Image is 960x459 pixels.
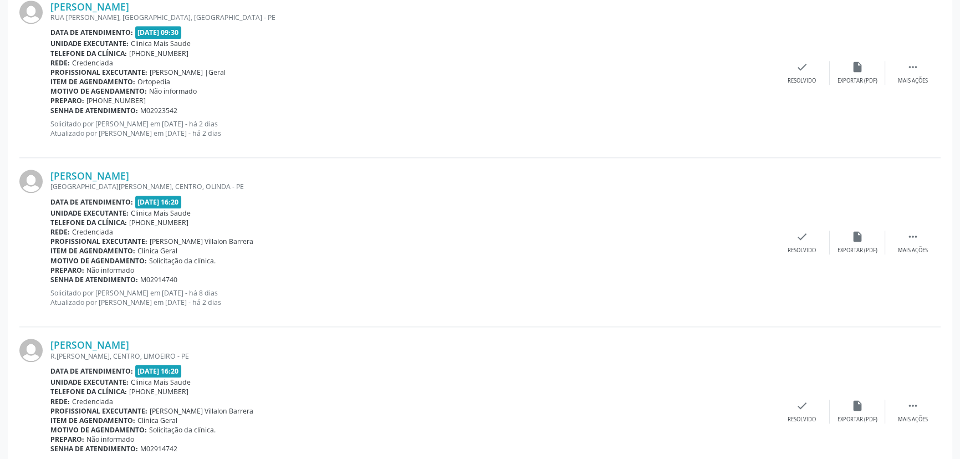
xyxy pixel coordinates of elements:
[129,387,188,396] span: [PHONE_NUMBER]
[838,416,877,424] div: Exportar (PDF)
[50,227,70,237] b: Rede:
[19,1,43,24] img: img
[50,237,147,246] b: Profissional executante:
[907,61,919,73] i: 
[129,218,188,227] span: [PHONE_NUMBER]
[135,365,182,378] span: [DATE] 16:20
[140,106,177,115] span: M02923542
[50,425,147,435] b: Motivo de agendamento:
[50,339,129,351] a: [PERSON_NAME]
[50,406,147,416] b: Profissional executante:
[135,26,182,39] span: [DATE] 09:30
[149,425,216,435] span: Solicitação da clínica.
[50,444,138,453] b: Senha de atendimento:
[86,435,134,444] span: Não informado
[50,397,70,406] b: Rede:
[50,182,774,191] div: [GEOGRAPHIC_DATA][PERSON_NAME], CENTRO, OLINDA - PE
[50,378,129,387] b: Unidade executante:
[140,275,177,284] span: M02914740
[788,77,816,85] div: Resolvido
[135,196,182,208] span: [DATE] 16:20
[838,247,877,254] div: Exportar (PDF)
[838,77,877,85] div: Exportar (PDF)
[898,416,928,424] div: Mais ações
[150,406,253,416] span: [PERSON_NAME] Villalon Barrera
[50,266,84,275] b: Preparo:
[50,119,774,138] p: Solicitado por [PERSON_NAME] em [DATE] - há 2 dias Atualizado por [PERSON_NAME] em [DATE] - há 2 ...
[50,170,129,182] a: [PERSON_NAME]
[50,39,129,48] b: Unidade executante:
[50,416,135,425] b: Item de agendamento:
[50,96,84,105] b: Preparo:
[50,218,127,227] b: Telefone da clínica:
[796,61,808,73] i: check
[50,288,774,307] p: Solicitado por [PERSON_NAME] em [DATE] - há 8 dias Atualizado por [PERSON_NAME] em [DATE] - há 2 ...
[50,351,774,361] div: R.[PERSON_NAME], CENTRO, LIMOEIRO - PE
[131,208,191,218] span: Clinica Mais Saude
[788,247,816,254] div: Resolvido
[50,86,147,96] b: Motivo de agendamento:
[149,86,197,96] span: Não informado
[86,96,146,105] span: [PHONE_NUMBER]
[50,106,138,115] b: Senha de atendimento:
[898,77,928,85] div: Mais ações
[50,275,138,284] b: Senha de atendimento:
[131,39,191,48] span: Clinica Mais Saude
[137,246,177,256] span: Clinica Geral
[19,339,43,362] img: img
[129,49,188,58] span: [PHONE_NUMBER]
[140,444,177,453] span: M02914742
[788,416,816,424] div: Resolvido
[72,397,113,406] span: Credenciada
[907,231,919,243] i: 
[50,68,147,77] b: Profissional executante:
[72,58,113,68] span: Credenciada
[796,400,808,412] i: check
[50,256,147,266] b: Motivo de agendamento:
[137,416,177,425] span: Clinica Geral
[50,77,135,86] b: Item de agendamento:
[50,246,135,256] b: Item de agendamento:
[50,208,129,218] b: Unidade executante:
[50,28,133,37] b: Data de atendimento:
[898,247,928,254] div: Mais ações
[149,256,216,266] span: Solicitação da clínica.
[796,231,808,243] i: check
[50,366,133,376] b: Data de atendimento:
[50,49,127,58] b: Telefone da clínica:
[851,61,864,73] i: insert_drive_file
[50,58,70,68] b: Rede:
[851,400,864,412] i: insert_drive_file
[907,400,919,412] i: 
[86,266,134,275] span: Não informado
[851,231,864,243] i: insert_drive_file
[137,77,170,86] span: Ortopedia
[50,197,133,207] b: Data de atendimento:
[50,13,774,22] div: RUA [PERSON_NAME], [GEOGRAPHIC_DATA], [GEOGRAPHIC_DATA] - PE
[19,170,43,193] img: img
[150,237,253,246] span: [PERSON_NAME] Villalon Barrera
[150,68,226,77] span: [PERSON_NAME] |Geral
[50,435,84,444] b: Preparo:
[50,1,129,13] a: [PERSON_NAME]
[72,227,113,237] span: Credenciada
[131,378,191,387] span: Clinica Mais Saude
[50,387,127,396] b: Telefone da clínica:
